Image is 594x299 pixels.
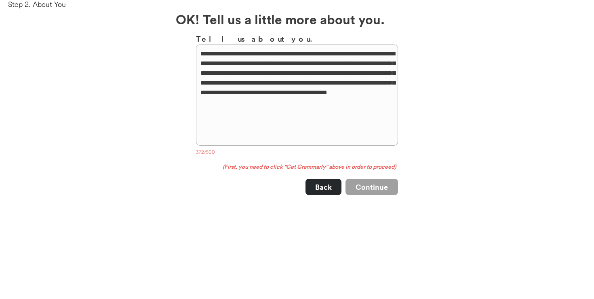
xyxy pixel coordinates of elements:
[305,179,341,195] button: Back
[176,9,418,29] h2: OK! Tell us a little more about you.
[196,149,398,157] div: 372/500
[196,163,398,171] div: (First, you need to click "Get Grammarly" above in order to proceed)
[345,179,398,195] button: Continue
[196,33,398,45] h3: Tell us about you.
